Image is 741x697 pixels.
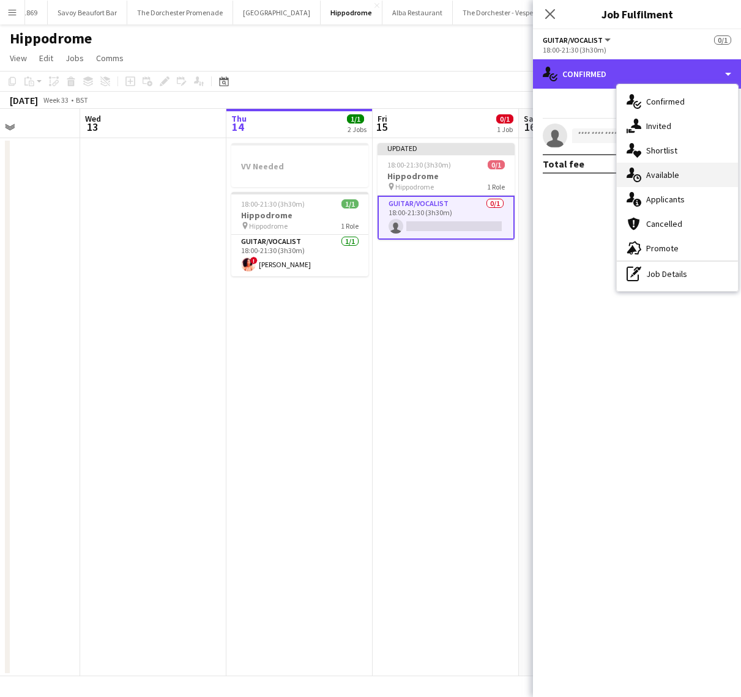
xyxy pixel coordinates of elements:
[617,138,738,163] div: Shortlist
[241,199,305,208] span: 18:00-21:30 (3h30m)
[321,1,382,24] button: Hippodrome
[617,262,738,286] div: Job Details
[231,192,368,276] app-job-card: 18:00-21:30 (3h30m)1/1Hippodrome Hippodrome1 RoleGuitar/Vocalist1/118:00-21:30 (3h30m)![PERSON_NAME]
[5,50,32,66] a: View
[497,125,513,134] div: 1 Job
[341,221,359,230] span: 1 Role
[395,182,434,191] span: Hippodrome
[617,187,738,212] div: Applicants
[378,171,515,182] h3: Hippodrome
[347,114,364,124] span: 1/1
[85,113,101,124] span: Wed
[229,120,247,134] span: 14
[543,45,731,54] div: 18:00-21:30 (3h30m)
[34,50,58,66] a: Edit
[10,94,38,106] div: [DATE]
[65,53,84,64] span: Jobs
[231,143,368,187] app-job-card: VV Needed
[378,143,515,153] div: Updated
[453,1,558,24] button: The Dorchester - Vesper Bar
[10,29,92,48] h1: Hippodrome
[378,196,515,240] app-card-role: Guitar/Vocalist0/118:00-21:30 (3h30m)
[233,1,321,24] button: [GEOGRAPHIC_DATA]
[127,1,233,24] button: The Dorchester Promenade
[376,120,387,134] span: 15
[617,236,738,260] div: Promote
[96,53,124,64] span: Comms
[533,6,741,22] h3: Job Fulfilment
[487,182,505,191] span: 1 Role
[249,221,288,230] span: Hippodrome
[39,53,53,64] span: Edit
[387,160,451,169] span: 18:00-21:30 (3h30m)
[83,120,101,134] span: 13
[617,89,738,114] div: Confirmed
[61,50,89,66] a: Jobs
[524,113,537,124] span: Sat
[543,35,603,45] span: Guitar/Vocalist
[378,113,387,124] span: Fri
[10,53,27,64] span: View
[231,235,368,276] app-card-role: Guitar/Vocalist1/118:00-21:30 (3h30m)![PERSON_NAME]
[522,120,537,134] span: 16
[488,160,505,169] span: 0/1
[231,210,368,221] h3: Hippodrome
[617,212,738,236] div: Cancelled
[231,113,247,124] span: Thu
[341,199,359,208] span: 1/1
[617,163,738,187] div: Available
[382,1,453,24] button: Alba Restaurant
[48,1,127,24] button: Savoy Beaufort Bar
[496,114,513,124] span: 0/1
[348,125,367,134] div: 2 Jobs
[543,35,613,45] button: Guitar/Vocalist
[378,143,515,240] app-job-card: Updated18:00-21:30 (3h30m)0/1Hippodrome Hippodrome1 RoleGuitar/Vocalist0/118:00-21:30 (3h30m)
[617,114,738,138] div: Invited
[543,158,584,170] div: Total fee
[714,35,731,45] span: 0/1
[231,161,368,172] h3: VV Needed
[76,95,88,105] div: BST
[533,59,741,89] div: Confirmed
[91,50,128,66] a: Comms
[40,95,71,105] span: Week 33
[250,257,258,264] span: !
